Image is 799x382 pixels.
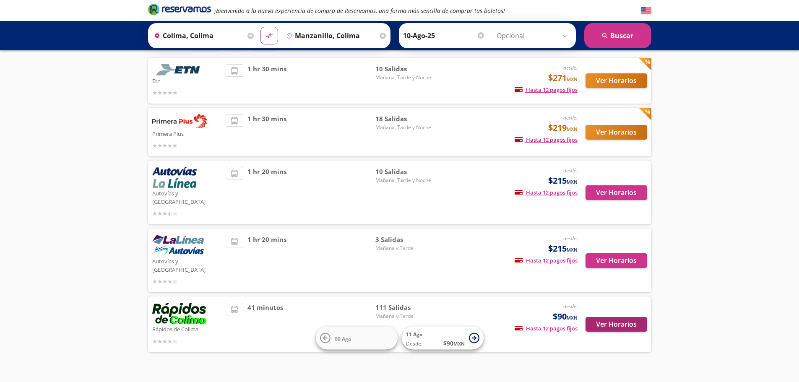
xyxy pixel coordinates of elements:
[152,128,222,138] p: Primera Plus
[247,64,286,97] span: 1 hr 30 mins
[375,177,434,184] span: Mañana, Tarde y Noche
[641,5,651,16] button: English
[152,75,222,86] p: Etn
[584,23,651,48] button: Buscar
[515,136,578,143] span: Hasta 12 pagos fijos
[152,235,204,256] img: Autovías y La Línea
[148,3,211,16] i: Brand Logo
[406,340,422,348] span: Desde:
[515,325,578,332] span: Hasta 12 pagos fijos
[548,72,578,84] span: $271
[548,122,578,134] span: $219
[375,64,434,74] span: 10 Salidas
[247,303,283,346] span: 41 minutos
[247,167,286,218] span: 1 hr 20 mins
[375,167,434,177] span: 10 Salidas
[375,124,434,131] span: Mañana, Tarde y Noche
[586,73,647,88] button: Ver Horarios
[567,314,578,321] small: MXN
[443,339,465,348] span: $ 90
[563,114,578,121] em: desde:
[152,114,207,128] img: Primera Plus
[548,174,578,187] span: $215
[548,242,578,255] span: $215
[586,253,647,268] button: Ver Horarios
[214,7,505,15] em: ¡Bienvenido a la nueva experiencia de compra de Reservamos, una forma más sencilla de comprar tus...
[586,317,647,332] button: Ver Horarios
[567,126,578,132] small: MXN
[247,235,286,286] span: 1 hr 20 mins
[567,76,578,82] small: MXN
[563,303,578,310] em: desde:
[316,327,398,350] button: 09 Ago
[152,303,206,324] img: Rápidos de Colima
[402,327,484,350] button: 11 AgoDesde:$90MXN
[563,64,578,71] em: desde:
[567,179,578,185] small: MXN
[375,114,434,124] span: 18 Salidas
[586,125,647,140] button: Ver Horarios
[563,167,578,174] em: desde:
[375,303,434,312] span: 111 Salidas
[375,312,434,320] span: Mañana y Tarde
[152,256,222,274] p: Autovías y [GEOGRAPHIC_DATA]
[406,331,422,338] span: 11 Ago
[335,335,351,342] span: 09 Ago
[148,3,211,18] a: Brand Logo
[283,25,377,46] input: Buscar Destino
[586,185,647,200] button: Ver Horarios
[497,25,572,46] input: Opcional
[453,340,465,347] small: MXN
[563,235,578,242] em: desde:
[151,25,245,46] input: Buscar Origen
[515,257,578,264] span: Hasta 12 pagos fijos
[515,86,578,94] span: Hasta 12 pagos fijos
[375,244,434,252] span: Mañana y Tarde
[152,167,197,188] img: Autovías y La Línea
[375,235,434,244] span: 3 Salidas
[553,310,578,323] span: $90
[152,188,222,206] p: Autovías y [GEOGRAPHIC_DATA]
[152,324,222,334] p: Rápidos de Colima
[515,189,578,196] span: Hasta 12 pagos fijos
[567,247,578,253] small: MXN
[247,114,286,150] span: 1 hr 30 mins
[403,25,485,46] input: Elegir Fecha
[152,64,207,75] img: Etn
[375,74,434,81] span: Mañana, Tarde y Noche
